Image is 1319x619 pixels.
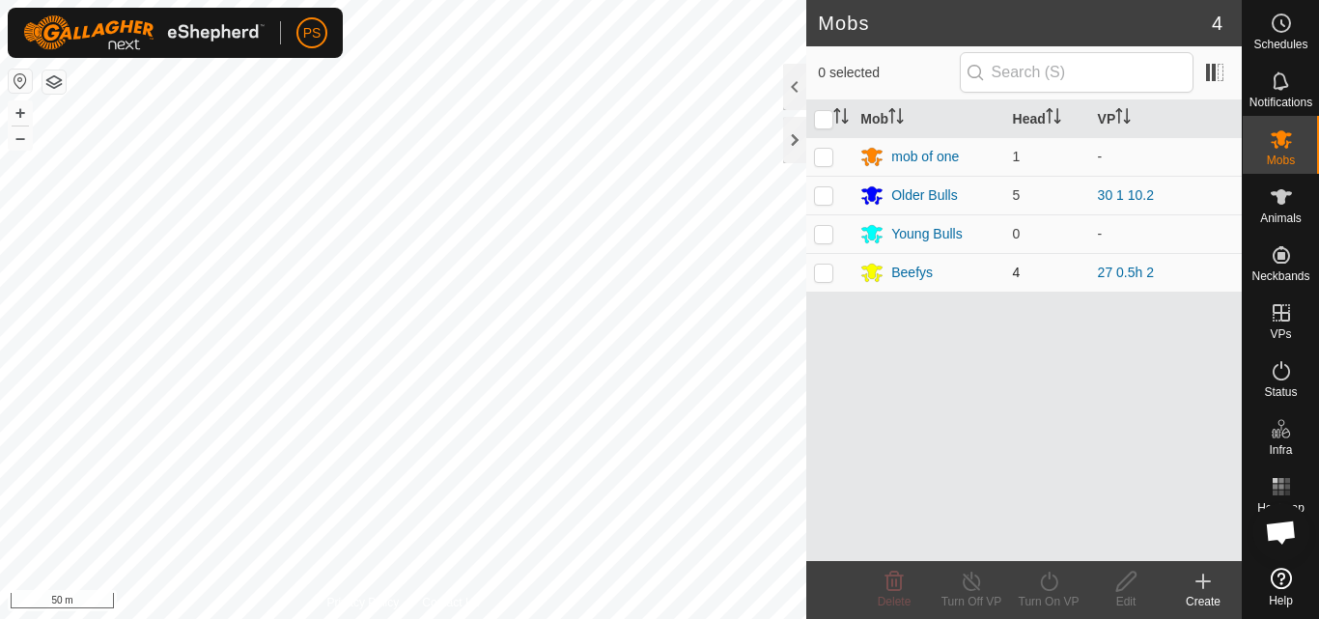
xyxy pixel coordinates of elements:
[1253,39,1307,50] span: Schedules
[1212,9,1222,38] span: 4
[1243,560,1319,614] a: Help
[422,594,479,611] a: Contact Us
[1013,265,1021,280] span: 4
[1257,502,1305,514] span: Heatmap
[1269,444,1292,456] span: Infra
[891,263,933,283] div: Beefys
[1013,187,1021,203] span: 5
[1090,214,1242,253] td: -
[1115,111,1131,127] p-sorticon: Activate to sort
[1251,270,1309,282] span: Neckbands
[1165,593,1242,610] div: Create
[853,100,1004,138] th: Mob
[1013,149,1021,164] span: 1
[1264,386,1297,398] span: Status
[42,70,66,94] button: Map Layers
[1249,97,1312,108] span: Notifications
[9,101,32,125] button: +
[878,595,912,608] span: Delete
[891,224,962,244] div: Young Bulls
[1260,212,1302,224] span: Animals
[1098,265,1154,280] a: 27 0.5h 2
[303,23,322,43] span: PS
[327,594,400,611] a: Privacy Policy
[1013,226,1021,241] span: 0
[818,12,1212,35] h2: Mobs
[1087,593,1165,610] div: Edit
[9,127,32,150] button: –
[1269,595,1293,606] span: Help
[9,70,32,93] button: Reset Map
[1010,593,1087,610] div: Turn On VP
[1090,137,1242,176] td: -
[888,111,904,127] p-sorticon: Activate to sort
[891,147,959,167] div: mob of one
[1267,155,1295,166] span: Mobs
[960,52,1193,93] input: Search (S)
[1046,111,1061,127] p-sorticon: Activate to sort
[23,15,265,50] img: Gallagher Logo
[818,63,959,83] span: 0 selected
[891,185,957,206] div: Older Bulls
[1270,328,1291,340] span: VPs
[1098,187,1154,203] a: 30 1 10.2
[833,111,849,127] p-sorticon: Activate to sort
[1252,503,1310,561] div: Open chat
[1090,100,1242,138] th: VP
[1005,100,1090,138] th: Head
[933,593,1010,610] div: Turn Off VP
